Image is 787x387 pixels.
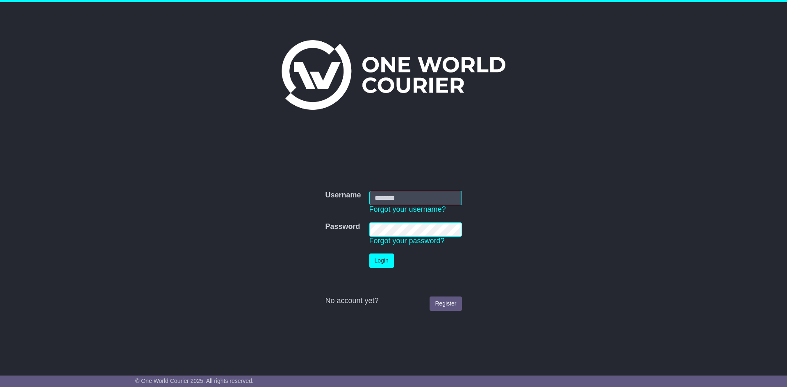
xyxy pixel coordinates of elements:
label: Password [325,222,360,231]
span: © One World Courier 2025. All rights reserved. [135,378,254,384]
a: Forgot your username? [369,205,446,213]
a: Register [430,296,462,311]
div: No account yet? [325,296,462,306]
img: One World [282,40,505,110]
label: Username [325,191,361,200]
button: Login [369,253,394,268]
a: Forgot your password? [369,237,445,245]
